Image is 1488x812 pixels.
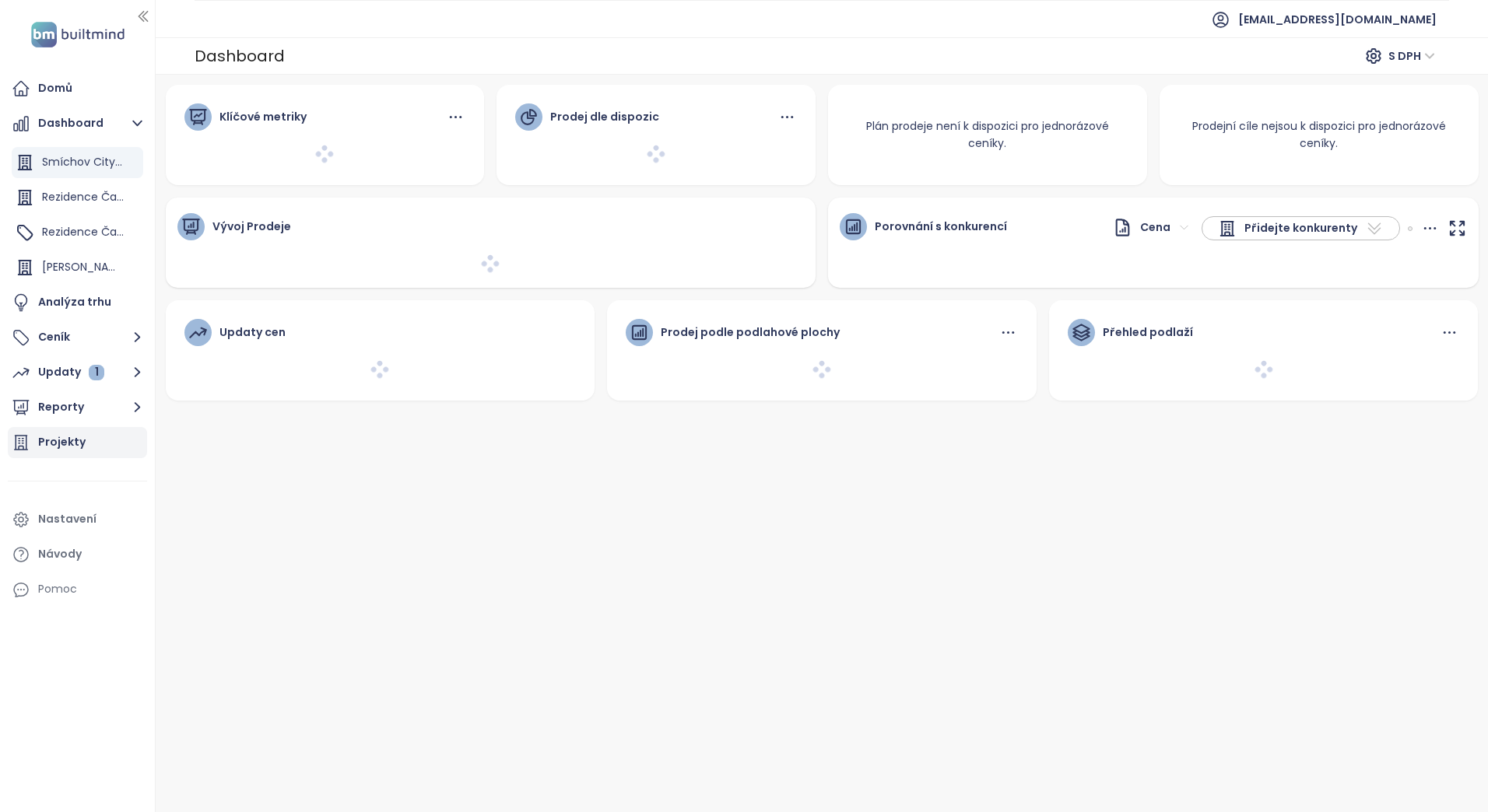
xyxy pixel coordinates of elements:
[42,259,151,275] span: [PERSON_NAME] city
[195,40,285,72] div: Dashboard
[89,365,104,380] div: 1
[12,217,143,248] div: Rezidence Čakovice B
[38,292,111,312] div: Analýza trhu
[12,252,143,283] div: [PERSON_NAME] city
[8,504,147,535] a: Nastavení
[38,509,97,529] div: Nastavení
[38,544,82,564] div: Návody
[661,324,840,341] div: Prodej podle podlahové plochy
[1388,44,1435,68] span: S DPH
[8,539,147,570] a: Návody
[26,19,129,51] img: logo
[1244,219,1357,238] span: Přidejte konkurenty
[8,357,147,388] button: Updaty 1
[12,182,143,213] div: Rezidence Čakovice D
[875,218,1007,235] span: Porovnání s konkurencí
[42,189,163,205] span: Rezidence Čakovice D
[8,73,147,104] a: Domů
[1113,218,1170,237] div: Cena
[42,224,161,240] span: Rezidence Čakovice B
[8,108,147,139] button: Dashboard
[38,79,72,98] div: Domů
[12,147,143,178] div: Smíchov City 8
[8,574,147,605] div: Pomoc
[219,108,307,125] div: Klíčové metriky
[38,432,86,452] div: Projekty
[8,287,147,318] a: Analýza trhu
[1238,1,1437,38] span: [EMAIL_ADDRESS][DOMAIN_NAME]
[8,322,147,353] button: Ceník
[212,218,291,235] span: Vývoj Prodeje
[550,108,659,125] div: Prodej dle dispozic
[8,427,147,458] a: Projekty
[38,362,104,382] div: Updaty
[1103,324,1193,341] div: Přehled podlaží
[42,154,125,170] span: Smíchov City 8
[828,99,1147,170] div: Plán prodeje není k dispozici pro jednorázové ceníky.
[219,324,286,341] div: Updaty cen
[1160,99,1479,170] div: Prodejní cíle nejsou k dispozici pro jednorázové ceníky.
[38,579,77,599] div: Pomoc
[8,392,147,423] button: Reporty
